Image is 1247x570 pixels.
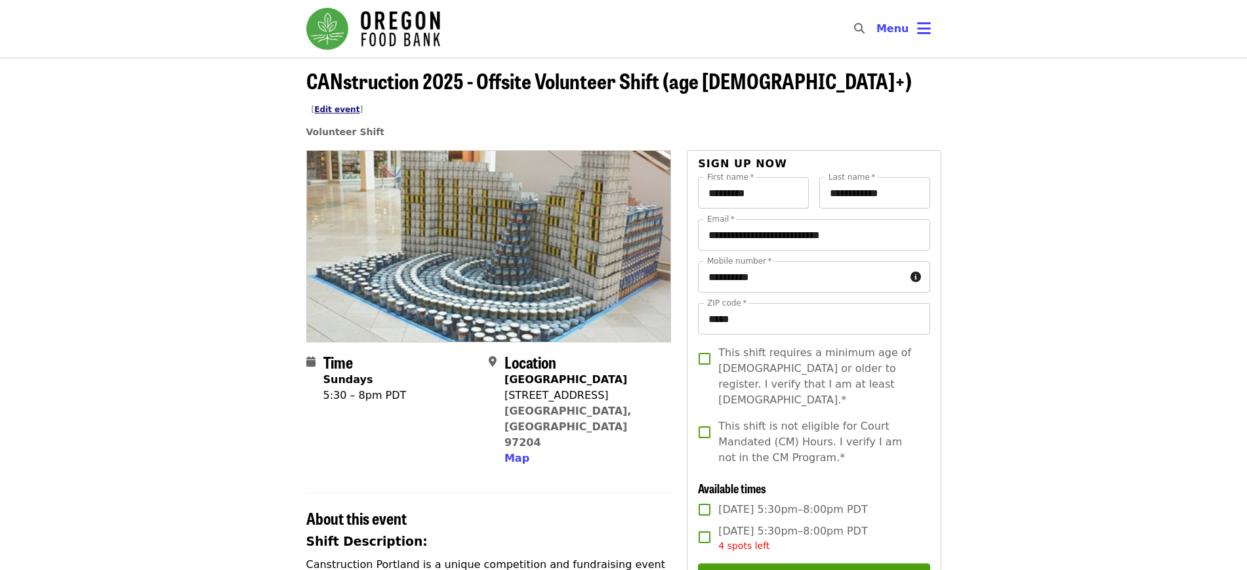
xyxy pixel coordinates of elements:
[698,303,930,335] input: ZIP code
[698,261,905,293] input: Mobile number
[718,540,769,551] span: 4 spots left
[718,418,919,466] span: This shift is not eligible for Court Mandated (CM) Hours. I verify I am not in the CM Program.*
[504,388,661,403] div: [STREET_ADDRESS]
[819,177,930,209] input: Last name
[306,65,912,123] span: CANstruction 2025 - Offsite Volunteer Shift (age [DEMOGRAPHIC_DATA]+)
[707,215,735,223] label: Email
[828,173,875,181] label: Last name
[323,373,373,386] strong: Sundays
[306,535,428,548] strong: Shift Description:
[323,388,407,403] div: 5:30 – 8pm PDT
[872,13,883,45] input: Search
[307,151,671,341] img: CANstruction 2025 - Offsite Volunteer Shift (age 16+) organized by Oregon Food Bank
[698,479,766,497] span: Available times
[314,105,359,114] a: Edit event
[323,350,353,373] span: Time
[312,105,363,114] span: [ ]
[917,19,931,38] i: bars icon
[504,451,529,466] button: Map
[718,345,919,408] span: This shift requires a minimum age of [DEMOGRAPHIC_DATA] or older to register. I verify that I am ...
[489,356,497,368] i: map-marker-alt icon
[504,452,529,464] span: Map
[306,356,316,368] i: calendar icon
[504,350,556,373] span: Location
[504,373,627,386] strong: [GEOGRAPHIC_DATA]
[707,257,771,265] label: Mobile number
[504,405,632,449] a: [GEOGRAPHIC_DATA], [GEOGRAPHIC_DATA] 97204
[866,13,941,45] button: Toggle account menu
[707,173,754,181] label: First name
[718,523,867,553] span: [DATE] 5:30pm–8:00pm PDT
[698,219,930,251] input: Email
[876,22,909,35] span: Menu
[306,127,385,137] a: Volunteer Shift
[306,8,440,50] img: Oregon Food Bank - Home
[707,299,746,307] label: ZIP code
[910,271,921,283] i: circle-info icon
[306,506,407,529] span: About this event
[698,177,809,209] input: First name
[718,502,867,518] span: [DATE] 5:30pm–8:00pm PDT
[854,22,865,35] i: search icon
[698,157,787,170] span: Sign up now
